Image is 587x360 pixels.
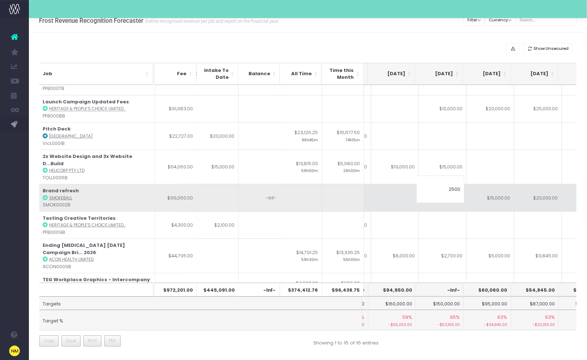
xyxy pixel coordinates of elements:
button: Show Unsecured [523,43,573,54]
th: $96,438.75 [322,283,364,296]
td: $20,000.00 [197,122,239,150]
strong: Launch Campaign Updated Fees [43,98,129,105]
td: $15,000.00 [197,150,239,184]
td: Targets [39,296,363,310]
abbr: ACON Health Limited [49,257,94,262]
td: $10,000.00 [419,95,467,123]
th: -Inf- [416,283,464,296]
td: : TEG0002B [39,273,155,300]
th: Intake To Date: activate to sort column ascending [197,63,238,85]
abbr: Smokeball [49,195,73,201]
th: $54,845.00 [512,283,559,296]
small: 55h00m [343,256,360,262]
th: $374,412.76 [280,283,322,296]
td: $9,845.00 [514,239,562,273]
small: 59h00m [302,167,318,173]
th: $60,060.00 [464,283,512,296]
strong: TEG Workplace Graphics - Intercompany [43,276,150,283]
td: $2,700.00 [419,239,467,273]
td: $13,336.25 [322,239,364,273]
td: $91,983.00 [155,95,197,123]
input: Search... [515,14,577,26]
div: Showing 1 to 16 of 16 entries [314,335,379,347]
td: : ACON0009B [39,239,155,273]
th: Dec 25: activate to sort column ascending [463,63,511,85]
h3: Frost Revenue Recognition Forecaster [39,17,278,24]
th: Nov 25: activate to sort column ascending [415,63,463,85]
span: Print [88,338,97,344]
th: All Time: activate to sort column ascending [280,63,322,85]
td: $8,000.00 [371,239,419,273]
small: 59h30m [302,256,318,262]
span: Show Unsecured [534,46,569,52]
small: -$32,155.00 [515,321,555,328]
img: images/default_profile_image.png [9,346,20,356]
small: -$34,940.00 [467,321,508,328]
button: Print [83,335,102,347]
td: $95,000.00 [464,296,512,310]
strong: 2x Website Design and 3x Website D...Build [43,153,133,167]
td: $4,300.00 [155,211,197,239]
button: Filter [463,14,485,26]
td: $160,000.00 [368,296,416,310]
td: $5,000.00 [467,239,514,273]
small: -$65,050.00 [372,321,412,328]
span: Copy [44,338,54,344]
button: Currency [485,14,516,26]
abbr: Heritage & People’s Choice Limited [49,222,126,228]
button: Copy [39,335,59,347]
small: Define recognised revenue per job and report on the financial year [143,17,278,24]
small: 26h00m [343,167,360,173]
td: $20,000.00 [514,184,562,211]
th: $972,201.00 [155,283,197,296]
th: Fee: activate to sort column ascending [155,63,197,85]
td: $150,000.00 [416,296,464,310]
td: $1,155.00 [322,273,364,300]
td: $87,000.00 [512,296,559,310]
td: $25,000.00 [514,95,562,123]
th: Time this Month: activate to sort column ascending [322,63,363,85]
td: : TOLL0006B [39,150,155,184]
td: $44,795.00 [155,239,197,273]
td: : VicL0001B [39,122,155,150]
td: : SMOK0002B [39,184,155,211]
td: $4,410.00 [155,273,197,300]
td: $19,060.00 [371,150,419,184]
abbr: Vic Lake [49,133,93,139]
td: $15,000.00 [467,184,514,211]
td: $23,126.25 [280,122,322,150]
td: -Inf- [238,184,280,211]
strong: Testing Creative Territories [43,215,116,222]
td: $5,980.00 [322,150,364,184]
td: $20,000.00 [467,95,514,123]
span: 65% [450,314,460,321]
span: PDF [109,338,116,344]
td: $4,900.00 [280,273,322,300]
td: $13,815.00 [280,150,322,184]
span: 59% [402,314,412,321]
td: $16,677.50 [322,122,364,150]
td: : PFB0008B [39,95,155,123]
th: Balance: activate to sort column ascending [238,63,280,85]
td: $64,060.00 [155,150,197,184]
td: $99,060.00 [155,184,197,211]
td: $1,200.00 [197,273,239,300]
strong: Ending [MEDICAL_DATA] [DATE] Campaign Bri... 2026 [43,242,125,256]
small: 96h45m [302,136,318,143]
abbr: Heritage & People’s Choice Limited [49,106,126,112]
strong: Pitch Deck [43,125,71,132]
th: $94,950.00 [368,283,416,296]
th: $445,091.00 [197,283,239,296]
span: 63% [545,314,555,321]
th: Job: activate to sort column ascending [39,63,153,85]
small: 74h15m [345,136,360,143]
th: Jan 26: activate to sort column ascending [511,63,558,85]
strong: Brand refresh [43,187,79,194]
td: : PFB0009B [39,211,155,239]
button: PDF [104,335,121,347]
small: -$53,165.00 [420,321,460,328]
td: $15,000.00 [419,150,467,184]
td: $14,791.25 [280,239,322,273]
td: Target % [39,310,363,330]
button: Excel [61,335,81,347]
